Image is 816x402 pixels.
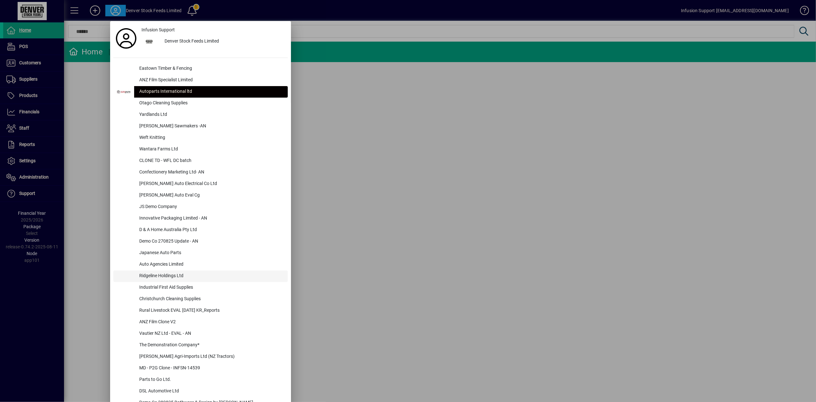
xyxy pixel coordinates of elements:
button: Japanese Auto Parts [113,247,288,259]
button: Denver Stock Feeds Limited [139,36,288,47]
button: ANZ Film Specialist Limited [113,75,288,86]
button: Weft Knitting [113,132,288,144]
div: JS Demo Company [134,201,288,213]
button: [PERSON_NAME] Sawmakers -AN [113,121,288,132]
div: [PERSON_NAME] Agri-Imports Ltd (NZ Tractors) [134,351,288,363]
div: ANZ Film Clone V2 [134,317,288,328]
a: Profile [113,33,139,44]
div: [PERSON_NAME] Sawmakers -AN [134,121,288,132]
button: DSL Automotive Ltd [113,386,288,397]
div: Denver Stock Feeds Limited [159,36,288,47]
div: Vautier NZ Ltd - EVAL - AN [134,328,288,340]
button: ANZ Film Clone V2 [113,317,288,328]
div: Eastown Timber & Fencing [134,63,288,75]
div: MD - P2G Clone - INFSN-14539 [134,363,288,374]
div: Christchurch Cleaning Supplies [134,293,288,305]
div: Demo Co 270825 Update - AN [134,236,288,247]
div: CLONE TD - WFL DC batch [134,155,288,167]
div: Japanese Auto Parts [134,247,288,259]
button: [PERSON_NAME] Agri-Imports Ltd (NZ Tractors) [113,351,288,363]
div: Ridgeline Holdings Ltd [134,270,288,282]
button: [PERSON_NAME] Auto Eval Cg [113,190,288,201]
button: Eastown Timber & Fencing [113,63,288,75]
div: Autoparts International ltd [134,86,288,98]
button: Vautier NZ Ltd - EVAL - AN [113,328,288,340]
button: MD - P2G Clone - INFSN-14539 [113,363,288,374]
a: Infusion Support [139,24,288,36]
div: Rural Livestock EVAL [DATE] KR_Reports [134,305,288,317]
button: Rural Livestock EVAL [DATE] KR_Reports [113,305,288,317]
button: Autoparts International ltd [113,86,288,98]
button: Innovative Packaging Limited - AN [113,213,288,224]
div: The Demonstration Company* [134,340,288,351]
button: D & A Home Australia Pty Ltd [113,224,288,236]
button: Confectionery Marketing Ltd- AN [113,167,288,178]
div: Weft Knitting [134,132,288,144]
button: Otago Cleaning Supplies [113,98,288,109]
div: D & A Home Australia Pty Ltd [134,224,288,236]
button: The Demonstration Company* [113,340,288,351]
div: [PERSON_NAME] Auto Electrical Co Ltd [134,178,288,190]
button: Christchurch Cleaning Supplies [113,293,288,305]
div: Wantara Farms Ltd [134,144,288,155]
button: Industrial First Aid Supplies [113,282,288,293]
div: Industrial First Aid Supplies [134,282,288,293]
button: Parts to Go Ltd. [113,374,288,386]
div: Innovative Packaging Limited - AN [134,213,288,224]
button: CLONE TD - WFL DC batch [113,155,288,167]
button: JS Demo Company [113,201,288,213]
div: Auto Agencies Limited [134,259,288,270]
div: [PERSON_NAME] Auto Eval Cg [134,190,288,201]
div: Parts to Go Ltd. [134,374,288,386]
div: DSL Automotive Ltd [134,386,288,397]
div: Yardlands Ltd [134,109,288,121]
div: Otago Cleaning Supplies [134,98,288,109]
button: [PERSON_NAME] Auto Electrical Co Ltd [113,178,288,190]
div: Confectionery Marketing Ltd- AN [134,167,288,178]
button: Demo Co 270825 Update - AN [113,236,288,247]
div: ANZ Film Specialist Limited [134,75,288,86]
button: Ridgeline Holdings Ltd [113,270,288,282]
button: Wantara Farms Ltd [113,144,288,155]
button: Auto Agencies Limited [113,259,288,270]
span: Infusion Support [141,27,175,33]
button: Yardlands Ltd [113,109,288,121]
